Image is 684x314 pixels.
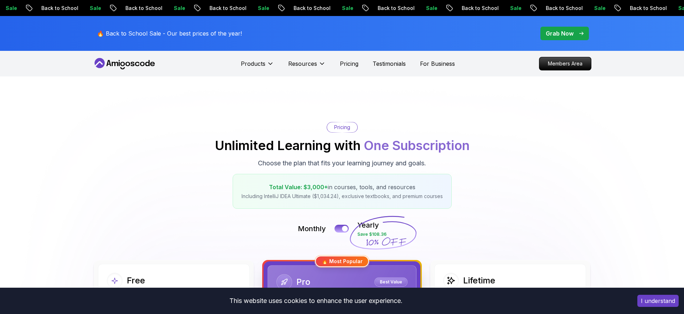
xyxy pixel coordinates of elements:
[241,59,265,68] p: Products
[298,224,326,234] p: Monthly
[287,5,336,12] p: Back to School
[623,5,672,12] p: Back to School
[252,5,274,12] p: Sale
[167,5,190,12] p: Sale
[504,5,527,12] p: Sale
[588,5,611,12] p: Sale
[340,59,358,68] a: Pricing
[336,5,358,12] p: Sale
[455,5,504,12] p: Back to School
[539,57,591,70] p: Members Area
[637,295,679,307] button: Accept cookies
[203,5,252,12] p: Back to School
[127,275,145,286] h2: Free
[539,5,588,12] p: Back to School
[373,59,406,68] a: Testimonials
[5,293,627,309] div: This website uses cookies to enhance the user experience.
[288,59,317,68] p: Resources
[546,29,574,38] p: Grab Now
[420,5,442,12] p: Sale
[371,5,420,12] p: Back to School
[269,183,328,191] span: Total Value: $3,000+
[35,5,83,12] p: Back to School
[241,59,274,74] button: Products
[420,59,455,68] a: For Business
[375,278,406,286] p: Best Value
[242,193,443,200] p: Including IntelliJ IDEA Ultimate ($1,034.24), exclusive textbooks, and premium courses
[539,57,591,70] a: Members Area
[463,275,495,286] h2: Lifetime
[334,124,350,131] p: Pricing
[83,5,106,12] p: Sale
[242,183,443,191] p: in courses, tools, and resources
[215,138,470,153] h2: Unlimited Learning with
[119,5,167,12] p: Back to School
[288,59,326,74] button: Resources
[296,276,310,288] h2: Pro
[364,138,470,153] span: One Subscription
[258,158,426,168] p: Choose the plan that fits your learning journey and goals.
[97,29,242,38] p: 🔥 Back to School Sale - Our best prices of the year!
